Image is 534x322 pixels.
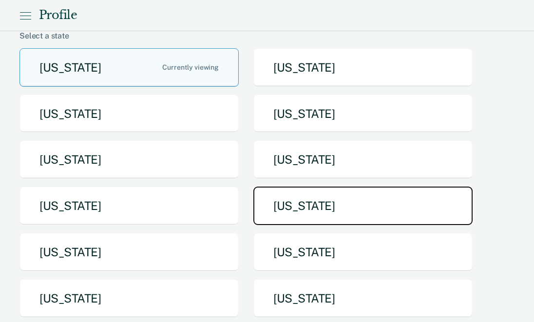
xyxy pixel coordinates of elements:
[19,187,239,225] button: [US_STATE]
[19,233,239,271] button: [US_STATE]
[253,279,473,318] button: [US_STATE]
[19,95,239,133] button: [US_STATE]
[253,48,473,87] button: [US_STATE]
[19,31,515,40] div: Select a state
[253,233,473,271] button: [US_STATE]
[19,279,239,318] button: [US_STATE]
[253,187,473,225] button: [US_STATE]
[39,8,77,22] div: Profile
[19,48,239,87] button: [US_STATE]
[19,140,239,179] button: [US_STATE]
[253,95,473,133] button: [US_STATE]
[253,140,473,179] button: [US_STATE]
